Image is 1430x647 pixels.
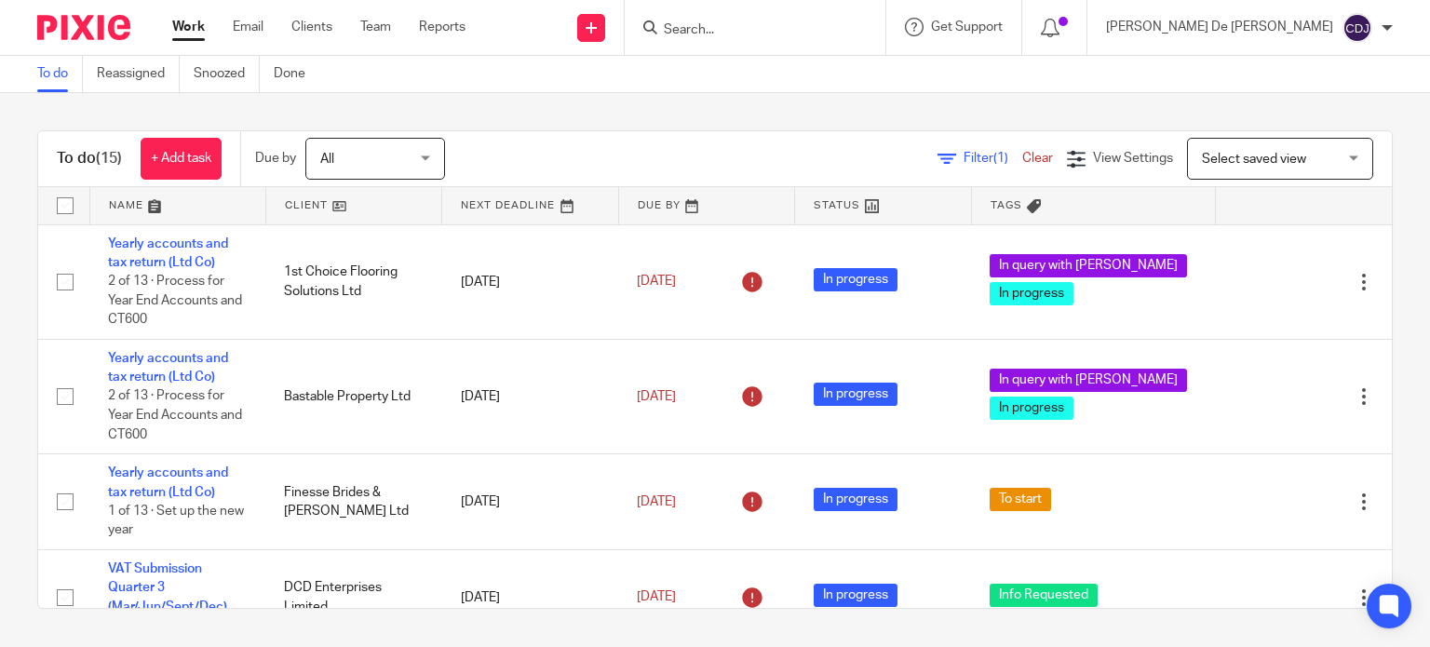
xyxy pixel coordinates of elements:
span: (15) [96,151,122,166]
a: Clear [1022,152,1053,165]
span: In query with [PERSON_NAME] [990,254,1187,277]
td: [DATE] [442,339,618,453]
td: Finesse Brides & [PERSON_NAME] Ltd [265,454,441,550]
p: Due by [255,149,296,168]
a: Reassigned [97,56,180,92]
span: All [320,153,334,166]
input: Search [662,22,830,39]
span: 2 of 13 · Process for Year End Accounts and CT600 [108,275,242,326]
span: [DATE] [637,390,676,403]
span: In progress [814,584,897,607]
p: [PERSON_NAME] De [PERSON_NAME] [1106,18,1333,36]
a: + Add task [141,138,222,180]
span: [DATE] [637,495,676,508]
a: Team [360,18,391,36]
td: [DATE] [442,454,618,550]
span: In query with [PERSON_NAME] [990,369,1187,392]
span: Select saved view [1202,153,1306,166]
span: Get Support [931,20,1003,34]
a: Yearly accounts and tax return (Ltd Co) [108,466,228,498]
span: To start [990,488,1051,511]
span: 1 of 13 · Set up the new year [108,505,244,537]
span: (1) [993,152,1008,165]
a: Reports [419,18,465,36]
h1: To do [57,149,122,168]
span: Info Requested [990,584,1098,607]
span: In progress [814,488,897,511]
a: Email [233,18,263,36]
span: Filter [964,152,1022,165]
td: [DATE] [442,224,618,339]
span: In progress [814,383,897,406]
a: VAT Submission Quarter 3 (Mar/Jun/Sept/Dec) [108,562,227,613]
a: Clients [291,18,332,36]
a: To do [37,56,83,92]
td: DCD Enterprises Limited [265,550,441,646]
span: [DATE] [637,591,676,604]
span: [DATE] [637,275,676,288]
a: Yearly accounts and tax return (Ltd Co) [108,352,228,384]
img: svg%3E [1342,13,1372,43]
span: In progress [990,397,1073,420]
span: Tags [991,200,1022,210]
td: [DATE] [442,550,618,646]
a: Done [274,56,319,92]
td: 1st Choice Flooring Solutions Ltd [265,224,441,339]
a: Work [172,18,205,36]
span: In progress [990,282,1073,305]
span: In progress [814,268,897,291]
span: 2 of 13 · Process for Year End Accounts and CT600 [108,390,242,441]
td: Bastable Property Ltd [265,339,441,453]
a: Yearly accounts and tax return (Ltd Co) [108,237,228,269]
img: Pixie [37,15,130,40]
span: View Settings [1093,152,1173,165]
a: Snoozed [194,56,260,92]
